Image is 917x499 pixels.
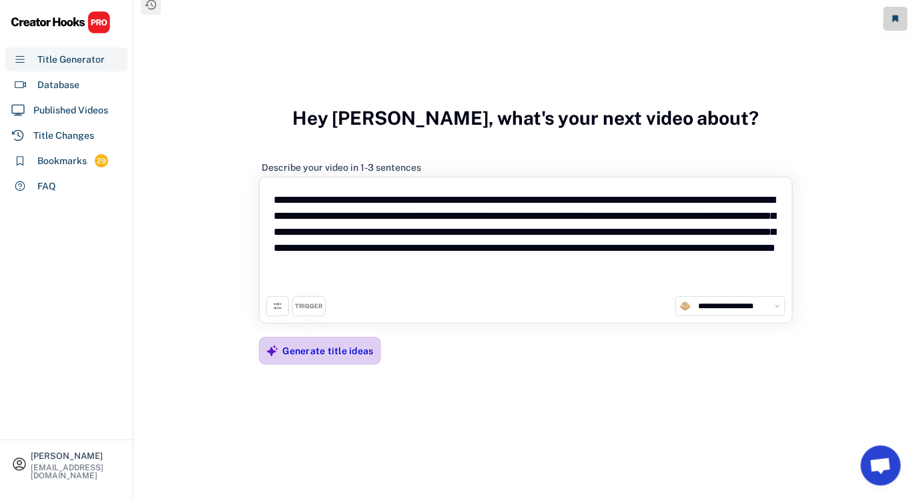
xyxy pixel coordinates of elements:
[37,154,87,168] div: Bookmarks
[37,53,105,67] div: Title Generator
[292,93,759,143] h3: Hey [PERSON_NAME], what's your next video about?
[679,300,691,312] img: channels4_profile.jpg
[33,129,94,143] div: Title Changes
[37,179,56,193] div: FAQ
[861,446,901,486] a: Open chat
[295,302,322,311] div: TRIGGER
[31,464,121,480] div: [EMAIL_ADDRESS][DOMAIN_NAME]
[33,103,108,117] div: Published Videos
[283,345,374,357] div: Generate title ideas
[31,452,121,460] div: [PERSON_NAME]
[262,161,422,173] div: Describe your video in 1-3 sentences
[95,155,108,167] div: 29
[37,78,79,92] div: Database
[11,11,111,34] img: CHPRO%20Logo.svg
